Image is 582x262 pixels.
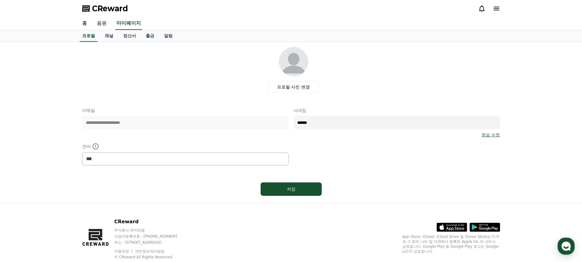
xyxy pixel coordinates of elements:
[279,47,308,76] img: profile_image
[56,203,63,208] span: 대화
[481,132,500,138] a: 정보 수정
[100,30,118,42] a: 채널
[94,203,102,207] span: 설정
[82,107,289,113] p: 이메일
[268,81,319,93] label: 프로필 사진 변경
[159,30,178,42] a: 알림
[80,30,97,42] a: 프로필
[77,17,92,30] a: 홈
[92,17,112,30] a: 음원
[294,107,500,113] p: 닉네임
[114,228,189,233] p: 주식회사 와이피랩
[115,17,142,30] a: 마이페이지
[114,240,189,245] p: 주소 : [STREET_ADDRESS]
[82,143,289,150] p: 언어
[118,30,141,42] a: 정산서
[2,193,40,209] a: 홈
[135,249,164,253] a: 개인정보처리방침
[261,182,322,196] button: 저장
[92,4,128,13] span: CReward
[141,30,159,42] a: 출금
[114,255,189,260] p: © CReward All Rights Reserved.
[19,203,23,207] span: 홈
[114,249,134,253] a: 이용약관
[79,193,117,209] a: 설정
[402,234,500,254] p: App Store, iCloud, iCloud Drive 및 iTunes Store는 미국과 그 밖의 나라 및 지역에서 등록된 Apple Inc.의 서비스 상표입니다. Goo...
[273,186,309,192] div: 저장
[40,193,79,209] a: 대화
[82,4,128,13] a: CReward
[114,218,189,225] p: CReward
[114,234,189,239] p: 사업자등록번호 : [PHONE_NUMBER]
